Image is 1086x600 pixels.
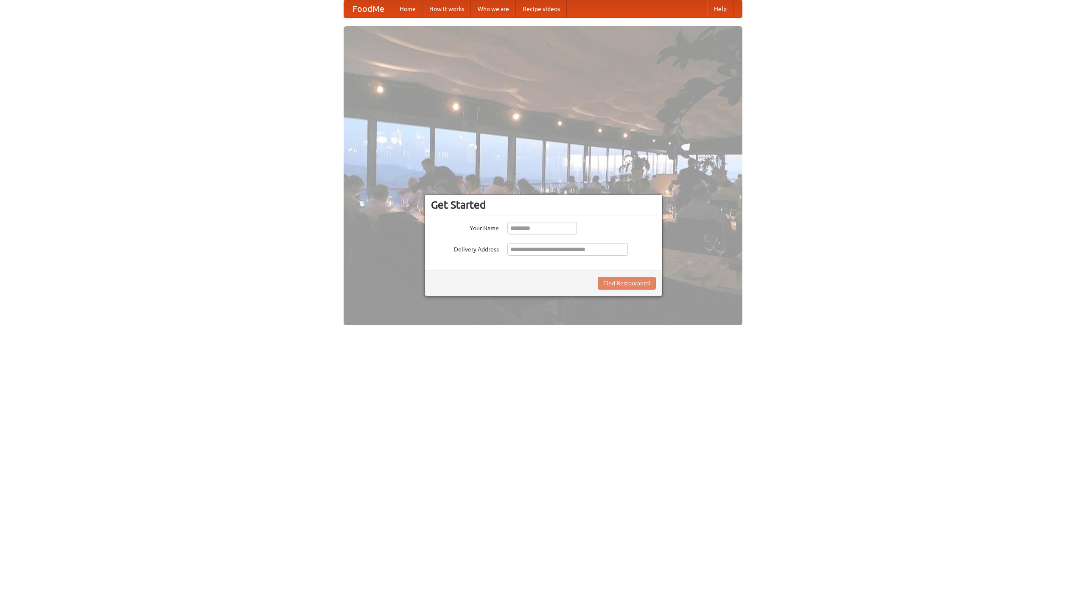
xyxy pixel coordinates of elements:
a: Home [393,0,423,17]
a: Recipe videos [516,0,567,17]
button: Find Restaurants! [598,277,656,290]
a: How it works [423,0,471,17]
a: FoodMe [344,0,393,17]
a: Who we are [471,0,516,17]
label: Your Name [431,222,499,232]
a: Help [707,0,733,17]
label: Delivery Address [431,243,499,254]
h3: Get Started [431,198,656,211]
